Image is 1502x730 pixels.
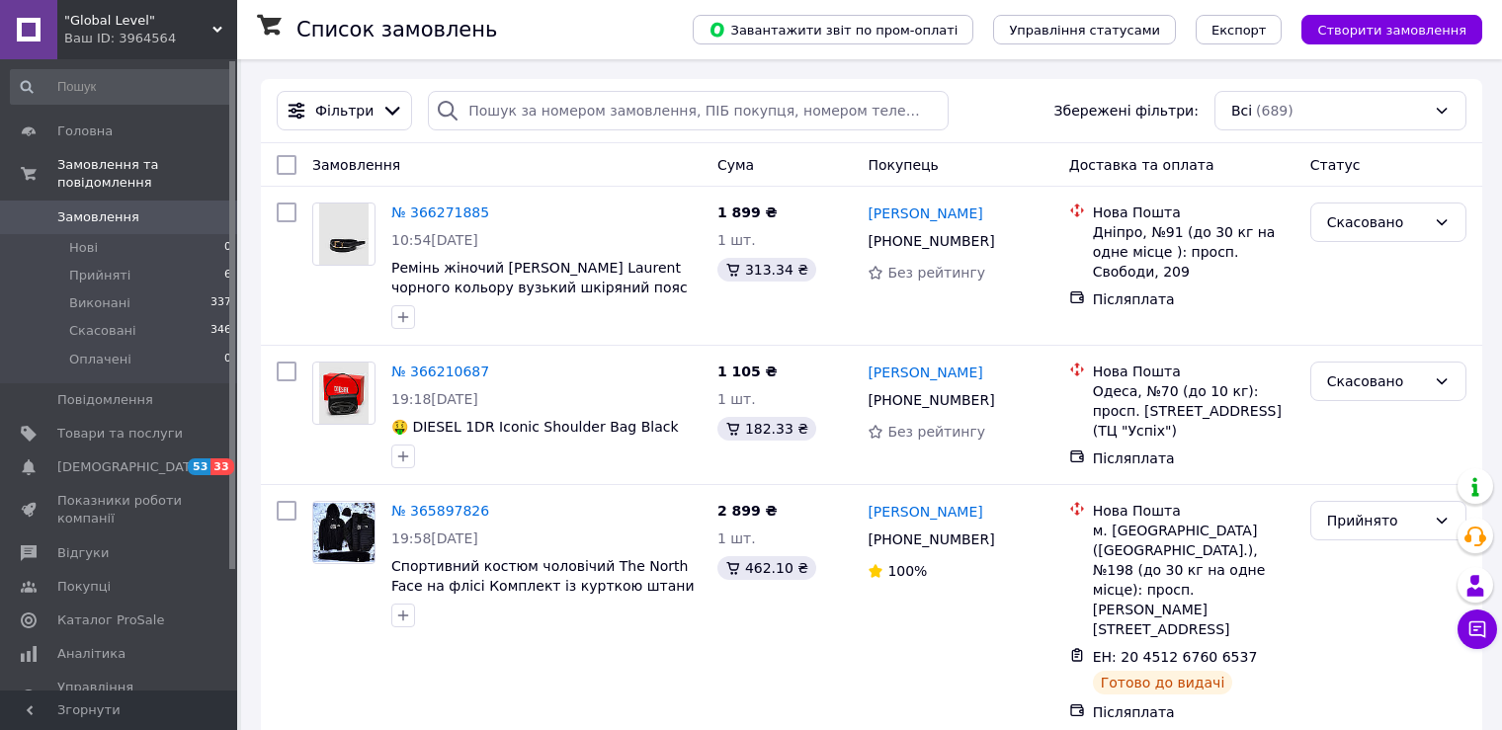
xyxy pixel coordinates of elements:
[210,458,233,475] span: 33
[319,363,369,424] img: Фото товару
[57,611,164,629] span: Каталог ProSale
[57,156,237,192] span: Замовлення та повідомлення
[312,157,400,173] span: Замовлення
[1093,649,1258,665] span: ЕН: 20 4512 6760 6537
[1009,23,1160,38] span: Управління статусами
[69,267,130,284] span: Прийняті
[57,208,139,226] span: Замовлення
[868,157,938,173] span: Покупець
[69,294,130,312] span: Виконані
[312,501,375,564] a: Фото товару
[391,391,478,407] span: 19:18[DATE]
[57,578,111,596] span: Покупці
[391,232,478,248] span: 10:54[DATE]
[717,556,816,580] div: 462.10 ₴
[1301,15,1482,44] button: Створити замовлення
[1093,203,1294,222] div: Нова Пошта
[693,15,973,44] button: Завантажити звіт по пром-оплаті
[717,391,756,407] span: 1 шт.
[1093,702,1294,722] div: Післяплата
[1093,222,1294,282] div: Дніпро, №91 (до 30 кг на одне місце ): просп. Свободи, 209
[993,15,1176,44] button: Управління статусами
[868,203,982,223] a: [PERSON_NAME]
[887,424,985,440] span: Без рейтингу
[1054,101,1199,121] span: Збережені фільтри:
[69,351,131,368] span: Оплачені
[864,386,998,414] div: [PHONE_NUMBER]
[64,12,212,30] span: "Global Level"
[57,458,204,476] span: [DEMOGRAPHIC_DATA]
[391,419,679,435] a: 🤑 DIESEL 1DR Iconic Shoulder Bag Black
[312,362,375,425] a: Фото товару
[887,265,985,281] span: Без рейтингу
[57,425,183,443] span: Товари та послуги
[717,417,816,441] div: 182.33 ₴
[717,258,816,282] div: 313.34 ₴
[64,30,237,47] div: Ваш ID: 3964564
[391,558,695,613] a: Спортивний костюм чоловічий The North Face на флісі Комплект із курткою штани та шапка кофта футб...
[717,204,778,220] span: 1 899 ₴
[57,679,183,714] span: Управління сайтом
[1093,501,1294,521] div: Нова Пошта
[1458,609,1497,649] button: Чат з покупцем
[224,267,231,284] span: 6
[391,503,489,519] a: № 365897826
[717,530,756,546] span: 1 шт.
[1211,23,1267,38] span: Експорт
[1093,381,1294,441] div: Одеса, №70 (до 10 кг): просп. [STREET_ADDRESS] (ТЦ "Успіх")
[57,492,183,527] span: Показники роботи компанії
[57,544,109,562] span: Відгуки
[69,239,98,257] span: Нові
[868,363,982,382] a: [PERSON_NAME]
[188,458,210,475] span: 53
[868,502,982,522] a: [PERSON_NAME]
[428,91,948,130] input: Пошук за номером замовлення, ПІБ покупця, номером телефону, Email, номером накладної
[1069,157,1214,173] span: Доставка та оплата
[312,203,375,266] a: Фото товару
[1093,289,1294,309] div: Післяплата
[1196,15,1283,44] button: Експорт
[210,322,231,340] span: 346
[1093,521,1294,639] div: м. [GEOGRAPHIC_DATA] ([GEOGRAPHIC_DATA].), №198 (до 30 кг на одне місце): просп. [PERSON_NAME][ST...
[1256,103,1293,119] span: (689)
[10,69,233,105] input: Пошук
[864,526,998,553] div: [PHONE_NUMBER]
[391,364,489,379] a: № 366210687
[717,157,754,173] span: Cума
[1327,211,1426,233] div: Скасовано
[887,563,927,579] span: 100%
[313,503,375,562] img: Фото товару
[1282,21,1482,37] a: Створити замовлення
[717,364,778,379] span: 1 105 ₴
[1327,510,1426,531] div: Прийнято
[864,227,998,255] div: [PHONE_NUMBER]
[1093,671,1233,694] div: Готово до видачі
[1327,370,1426,392] div: Скасовано
[391,260,688,335] a: Ремінь жіночий [PERSON_NAME] Laurent чорного кольору вузький шкіряний пояс жіночий [PERSON_NAME] ...
[1093,362,1294,381] div: Нова Пошта
[210,294,231,312] span: 337
[391,530,478,546] span: 19:58[DATE]
[391,204,489,220] a: № 366271885
[1093,448,1294,468] div: Післяплата
[1310,157,1361,173] span: Статус
[57,122,113,140] span: Головна
[57,391,153,409] span: Повідомлення
[224,239,231,257] span: 0
[709,21,958,39] span: Завантажити звіт по пром-оплаті
[57,645,125,663] span: Аналітика
[296,18,497,41] h1: Список замовлень
[315,101,374,121] span: Фільтри
[319,203,369,265] img: Фото товару
[717,503,778,519] span: 2 899 ₴
[1231,101,1252,121] span: Всі
[1317,23,1466,38] span: Створити замовлення
[717,232,756,248] span: 1 шт.
[69,322,136,340] span: Скасовані
[224,351,231,368] span: 0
